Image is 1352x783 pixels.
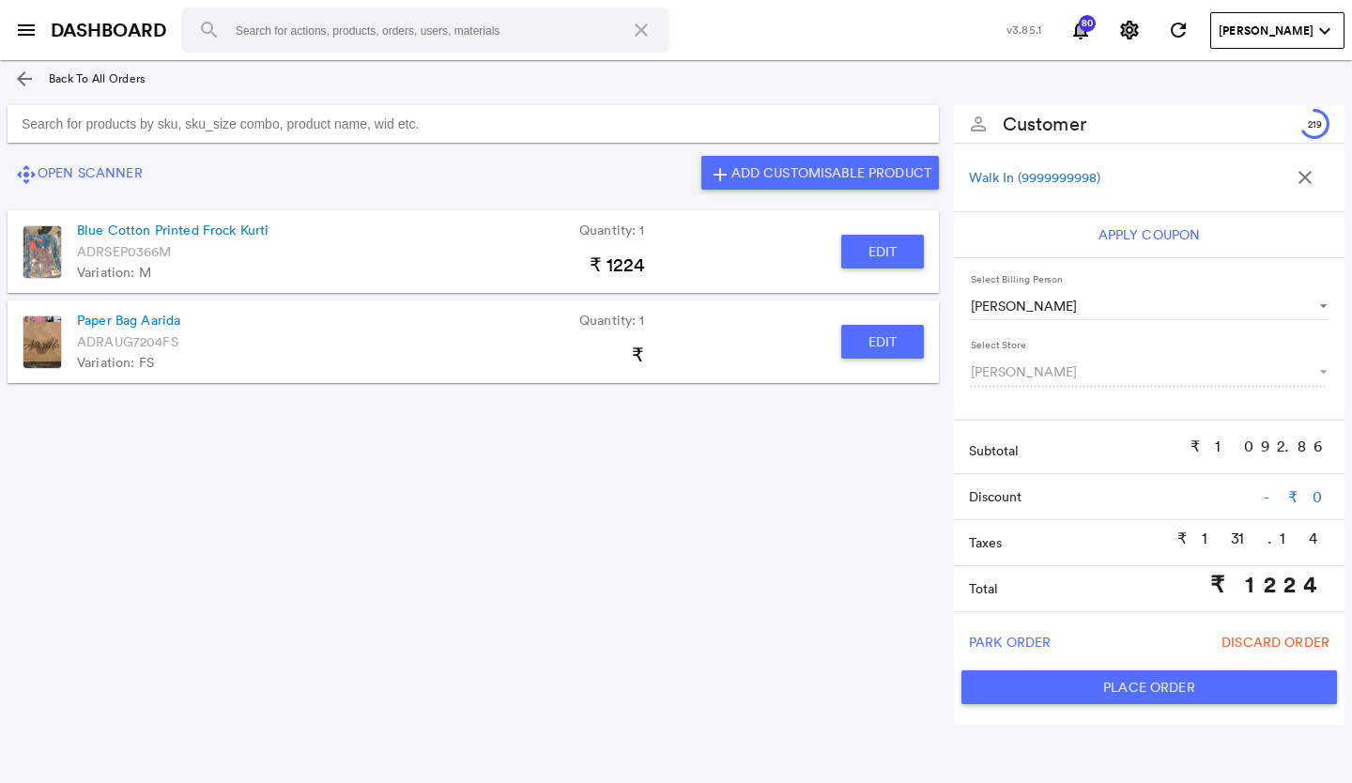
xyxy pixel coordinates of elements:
p: ₹ 131.14 [1177,528,1329,549]
img: Blue Cotton Printed Frock Kurti [23,225,62,279]
button: Settings [1111,11,1148,49]
button: - ₹ 0 [1264,478,1329,515]
span: [PERSON_NAME] [1219,23,1314,39]
div: Select a customer before checking for coupons [954,212,1344,257]
md-icon: refresh [1167,19,1190,41]
md-icon: search [198,19,221,41]
span: 219 [1308,118,1323,131]
md-select: Select Store [971,358,1328,386]
span: [PERSON_NAME] [971,362,1303,381]
button: Refresh State [1160,11,1197,49]
button: Apply Coupon [1091,218,1208,252]
p: ₹ 1224 [1210,568,1329,600]
span: Variation: M [77,262,151,283]
md-icon: control_camera [15,163,38,186]
button: Notifications [1062,11,1099,49]
input: Search for actions, products, orders, users, materials [181,8,669,53]
span: v3.85.1 [1006,22,1041,38]
button: Park Order [961,625,1058,659]
span: Quantity: 1 [579,310,645,330]
input: Search for products by sku, sku_size combo, product name, wid etc. [8,105,939,143]
button: User [1210,12,1344,49]
span: Customer [1003,111,1086,138]
span: ADRAUG7204FS [77,331,178,352]
button: person_outline [960,105,997,143]
md-icon: settings [1118,19,1141,41]
button: close [1286,159,1324,196]
p: Discount [969,487,1264,506]
p: Subtotal [969,441,1191,460]
button: Discard Order [1214,625,1337,659]
p: ₹ 1092.86 [1191,436,1329,457]
img: Paper Bag Aarida [23,315,62,369]
md-icon: close [630,19,653,41]
a: arrow_back [6,60,43,98]
p: Total [969,579,1210,598]
md-icon: menu [15,19,38,41]
p: Taxes [969,533,1177,552]
button: Clear [619,8,664,53]
md-icon: notifications [1069,19,1092,41]
span: Quantity: 1 [579,220,645,240]
span: Park Order [969,625,1051,659]
button: Edit [841,325,924,359]
span: [PERSON_NAME] [971,297,1303,315]
span: Variation: FS [77,352,154,373]
a: Paper Bag Aarida [77,310,180,330]
a: DASHBOARD [51,17,166,44]
span: ₹ 1224 [590,254,645,275]
button: Search [187,8,232,53]
button: Edit [841,235,924,269]
a: Walk In (9999999998) [969,168,1100,187]
span: 80 [1078,19,1097,28]
button: open sidebar [8,11,45,49]
md-select: Select Billing Person [971,292,1328,320]
md-icon: arrow_back [13,68,36,90]
md-icon: person_outline [967,113,990,135]
a: Blue Cotton Printed Frock Kurti [77,220,269,240]
md-icon: add [709,163,731,186]
button: control_cameraOpen Scanner [8,156,150,190]
span: Back To All Orders [49,70,145,86]
button: Place Order [961,670,1337,704]
span: ADRSEP0366M [77,241,172,262]
button: addAdd Customisable Product [701,156,939,190]
md-icon: expand_more [1314,20,1336,42]
md-icon: close [1294,166,1316,189]
span: ₹ [632,345,644,365]
a: - ₹ 0 [1264,487,1329,506]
